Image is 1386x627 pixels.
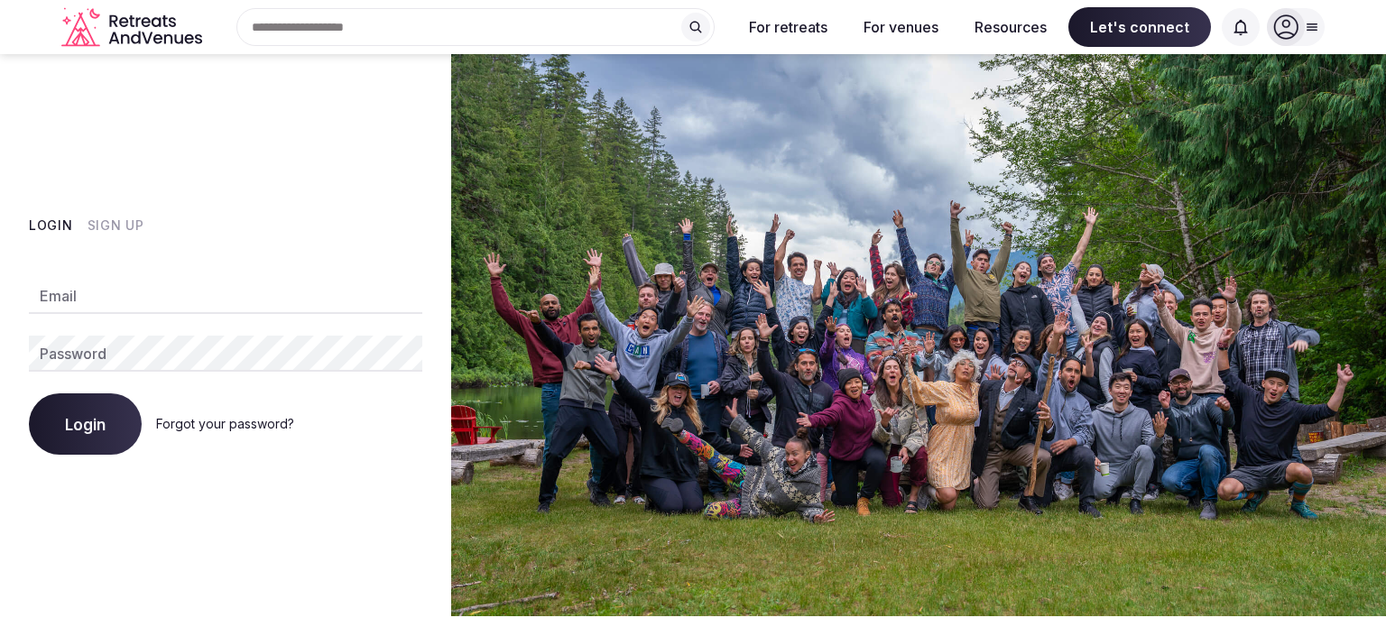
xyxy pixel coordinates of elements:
[849,7,953,47] button: For venues
[29,217,73,235] button: Login
[735,7,842,47] button: For retreats
[88,217,144,235] button: Sign Up
[156,416,294,431] a: Forgot your password?
[451,54,1386,616] img: My Account Background
[960,7,1061,47] button: Resources
[65,415,106,433] span: Login
[29,393,142,455] button: Login
[1068,7,1211,47] span: Let's connect
[61,7,206,48] a: Visit the homepage
[61,7,206,48] svg: Retreats and Venues company logo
